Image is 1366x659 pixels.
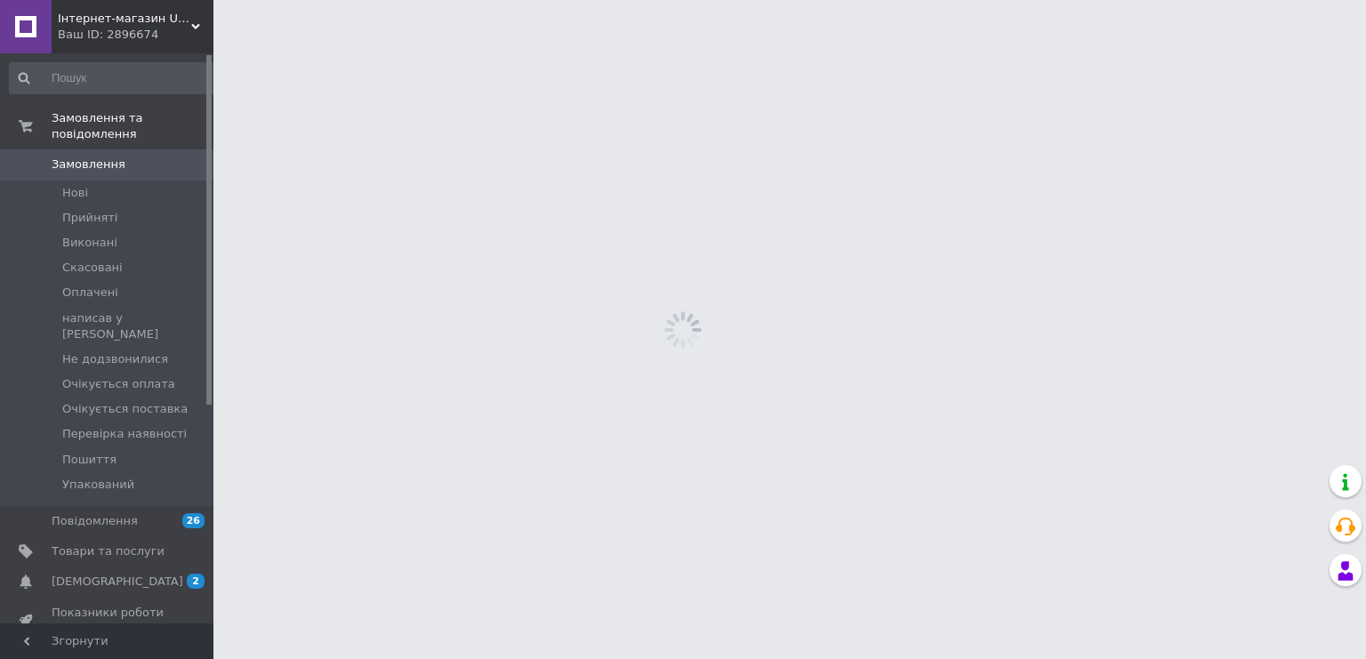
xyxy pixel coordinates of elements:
[9,62,223,94] input: Пошук
[62,285,118,301] span: Оплачені
[62,401,188,417] span: Очікується поставка
[62,351,168,367] span: Не додзвонилися
[62,452,117,468] span: Пошиття
[62,426,187,442] span: Перевірка наявності
[62,376,175,392] span: Очікується оплата
[182,513,205,528] span: 26
[62,260,123,276] span: Скасовані
[62,210,117,226] span: Прийняті
[62,235,117,251] span: Виконані
[52,157,125,173] span: Замовлення
[52,574,183,590] span: [DEMOGRAPHIC_DATA]
[52,513,138,529] span: Повідомлення
[52,110,213,142] span: Замовлення та повідомлення
[58,27,213,43] div: Ваш ID: 2896674
[52,543,165,559] span: Товари та послуги
[58,11,191,27] span: Інтернет-магазин Urbex
[52,605,165,637] span: Показники роботи компанії
[62,185,88,201] span: Нові
[187,574,205,589] span: 2
[62,310,221,342] span: написав у [PERSON_NAME]
[62,477,134,493] span: Упакований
